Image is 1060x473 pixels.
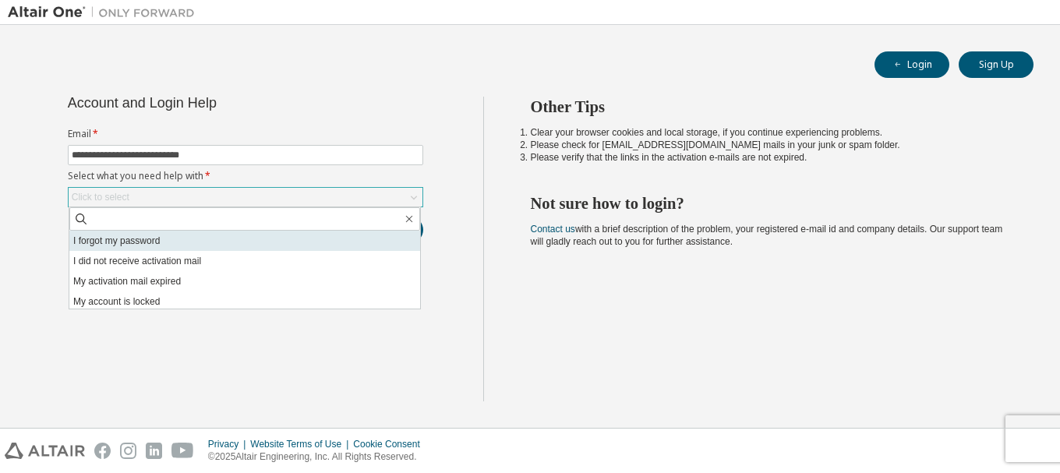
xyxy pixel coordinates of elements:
img: instagram.svg [120,443,136,459]
label: Select what you need help with [68,170,423,182]
button: Sign Up [959,51,1033,78]
h2: Other Tips [531,97,1006,117]
img: youtube.svg [171,443,194,459]
label: Email [68,128,423,140]
span: with a brief description of the problem, your registered e-mail id and company details. Our suppo... [531,224,1003,247]
img: altair_logo.svg [5,443,85,459]
li: Clear your browser cookies and local storage, if you continue experiencing problems. [531,126,1006,139]
img: Altair One [8,5,203,20]
div: Privacy [208,438,250,450]
button: Login [874,51,949,78]
div: Click to select [69,188,422,206]
div: Cookie Consent [353,438,429,450]
div: Click to select [72,191,129,203]
a: Contact us [531,224,575,235]
li: Please verify that the links in the activation e-mails are not expired. [531,151,1006,164]
img: facebook.svg [94,443,111,459]
img: linkedin.svg [146,443,162,459]
h2: Not sure how to login? [531,193,1006,214]
div: Account and Login Help [68,97,352,109]
p: © 2025 Altair Engineering, Inc. All Rights Reserved. [208,450,429,464]
li: I forgot my password [69,231,420,251]
div: Website Terms of Use [250,438,353,450]
li: Please check for [EMAIL_ADDRESS][DOMAIN_NAME] mails in your junk or spam folder. [531,139,1006,151]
